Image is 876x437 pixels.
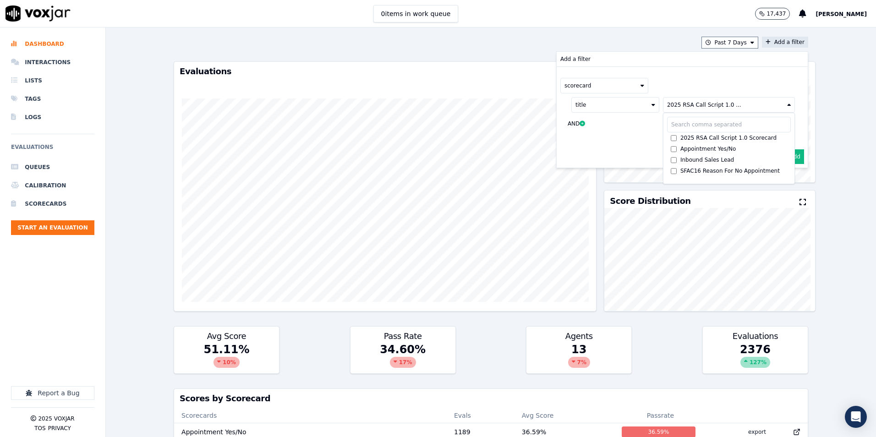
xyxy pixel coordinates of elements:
[708,332,802,340] h3: Evaluations
[671,146,677,152] input: Appointment Yes/No
[560,78,648,93] button: scorecard
[667,101,741,109] div: 2025 RSA Call Script 1.0 ...
[680,156,734,164] div: Inbound Sales Lead
[680,145,736,153] div: Appointment Yes/No
[680,134,777,142] div: 2025 RSA Call Script 1.0 Scorecard
[766,10,786,17] p: 17,437
[48,425,71,432] button: Privacy
[610,197,690,205] h3: Score Distribution
[762,37,808,48] button: Add a filterAdd a filter scorecard title 2025 RSA Call Script 1.0 ... 2025 RSA Call Script 1.0 Sc...
[568,357,590,368] div: 7 %
[816,11,867,17] span: [PERSON_NAME]
[571,97,659,113] button: title
[447,408,515,423] th: Evals
[532,332,626,340] h3: Agents
[11,176,94,195] a: Calibration
[701,37,758,49] button: Past 7 Days
[560,55,591,63] p: Add a filter
[11,142,94,158] h6: Evaluations
[11,71,94,90] a: Lists
[174,342,279,373] div: 51.11 %
[671,157,677,163] input: Inbound Sales Lead
[38,415,74,422] p: 2025 Voxjar
[11,195,94,213] a: Scorecards
[11,90,94,108] a: Tags
[373,5,459,22] button: 0items in work queue
[11,53,94,71] a: Interactions
[5,5,71,22] img: voxjar logo
[786,149,804,164] button: Add
[180,332,274,340] h3: Avg Score
[663,97,795,113] button: 2025 RSA Call Script 1.0 ...
[34,425,45,432] button: TOS
[614,408,706,423] th: Passrate
[180,394,802,403] h3: Scores by Scorecard
[11,108,94,126] a: Logs
[214,357,240,368] div: 10 %
[180,67,591,76] h3: Evaluations
[356,332,450,340] h3: Pass Rate
[755,8,790,20] button: 17,437
[703,342,808,373] div: 2376
[11,386,94,400] button: Report a Bug
[11,158,94,176] a: Queues
[667,117,791,132] input: Search comma separated
[671,135,677,141] input: 2025 RSA Call Script 1.0 Scorecard
[526,342,631,373] div: 13
[671,168,677,174] input: SFAC16 Reason For No Appointment
[390,357,416,368] div: 17 %
[680,167,780,175] div: SFAC16 Reason For No Appointment
[740,357,770,368] div: 127 %
[350,342,455,373] div: 34.60 %
[11,220,94,235] button: Start an Evaluation
[845,406,867,428] div: Open Intercom Messenger
[515,408,614,423] th: Avg Score
[174,408,447,423] th: Scorecards
[755,8,799,20] button: 17,437
[816,8,876,19] button: [PERSON_NAME]
[11,35,94,53] a: Dashboard
[560,113,596,135] button: AND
